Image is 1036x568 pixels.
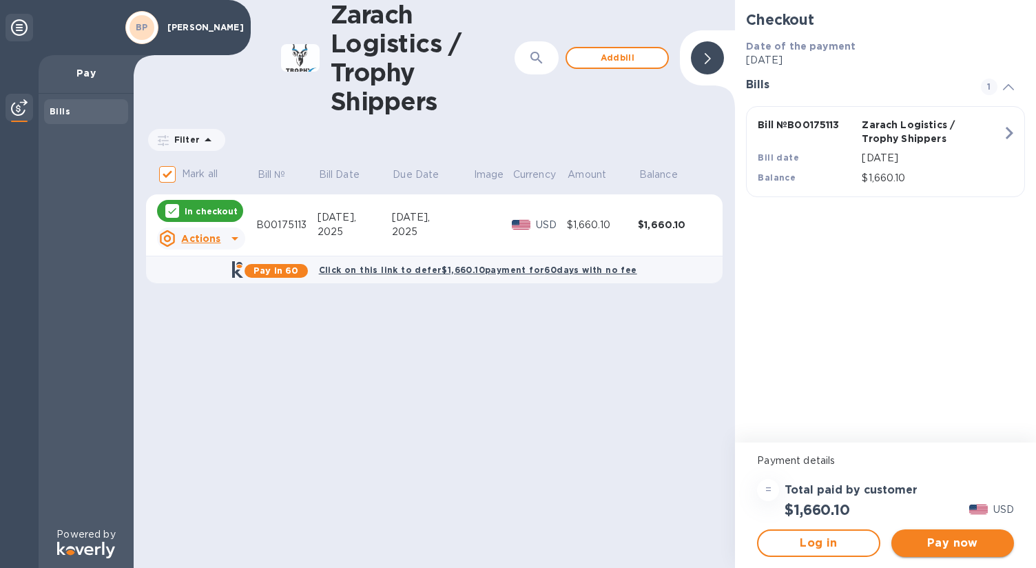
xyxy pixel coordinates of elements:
div: $1,660.10 [567,218,639,232]
span: Amount [568,168,624,182]
p: Currency [513,168,556,182]
p: Bill Date [319,168,360,182]
p: Due Date [393,168,439,182]
div: B00175113 [256,218,318,232]
p: In checkout [185,205,238,217]
button: Log in [757,529,880,557]
span: Log in [769,535,867,551]
p: $1,660.10 [862,171,1002,185]
p: Bill № [258,168,286,182]
div: 2025 [392,225,473,239]
h2: $1,660.10 [785,501,849,518]
div: = [757,479,779,501]
span: Due Date [393,168,457,182]
p: Bill № B00175113 [758,118,856,132]
img: USD [969,505,988,514]
u: Actions [181,233,220,244]
button: Bill №B00175113Zarach Logistics / Trophy ShippersBill date[DATE]Balance$1,660.10 [746,106,1025,197]
p: USD [993,503,1014,517]
b: BP [136,22,148,32]
img: Logo [57,542,115,558]
div: 2025 [318,225,392,239]
b: Click on this link to defer $1,660.10 payment for 60 days with no fee [319,265,637,275]
p: USD [536,218,567,232]
div: [DATE], [392,210,473,225]
button: Pay now [891,529,1014,557]
h3: Total paid by customer [785,484,918,497]
h2: Checkout [746,11,1025,28]
div: [DATE], [318,210,392,225]
p: Balance [639,168,678,182]
p: [PERSON_NAME] [167,23,236,32]
b: Bills [50,106,70,116]
p: Powered by [56,527,115,542]
b: Pay in 60 [253,265,298,276]
span: Balance [639,168,696,182]
b: Bill date [758,152,799,163]
p: Mark all [182,167,218,181]
b: Balance [758,172,796,183]
p: [DATE] [746,53,1025,68]
p: Amount [568,168,606,182]
p: Payment details [757,454,1014,468]
p: Filter [169,134,200,145]
h3: Bills [746,79,964,92]
span: 1 [981,79,997,95]
span: Pay now [902,535,1003,551]
span: Bill № [258,168,304,182]
span: Bill Date [319,168,377,182]
span: Add bill [578,50,656,66]
img: USD [512,220,530,230]
p: [DATE] [862,151,1002,165]
div: $1,660.10 [638,218,709,232]
b: Date of the payment [746,41,856,52]
button: Addbill [566,47,669,69]
p: Image [474,168,504,182]
p: Zarach Logistics / Trophy Shippers [862,118,960,145]
p: Pay [50,66,123,80]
